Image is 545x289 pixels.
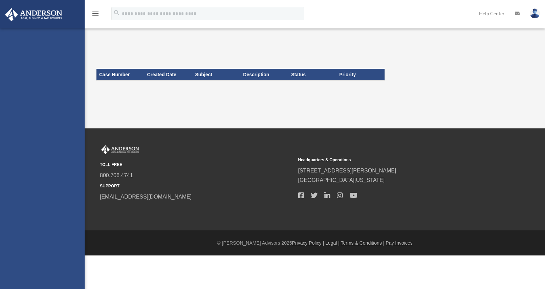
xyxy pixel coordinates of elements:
[336,69,385,80] th: Priority
[100,183,293,190] small: SUPPORT
[325,240,340,246] a: Legal |
[100,145,140,154] img: Anderson Advisors Platinum Portal
[100,194,192,200] a: [EMAIL_ADDRESS][DOMAIN_NAME]
[85,239,545,247] div: © [PERSON_NAME] Advisors 2025
[100,161,293,168] small: TOLL FREE
[386,240,412,246] a: Pay Invoices
[292,240,324,246] a: Privacy Policy |
[113,9,121,17] i: search
[192,69,240,80] th: Subject
[144,69,192,80] th: Created Date
[91,9,100,18] i: menu
[530,8,540,18] img: User Pic
[96,69,145,80] th: Case Number
[3,8,64,21] img: Anderson Advisors Platinum Portal
[341,240,385,246] a: Terms & Conditions |
[298,177,385,183] a: [GEOGRAPHIC_DATA][US_STATE]
[240,69,288,80] th: Description
[288,69,336,80] th: Status
[298,168,396,173] a: [STREET_ADDRESS][PERSON_NAME]
[91,12,100,18] a: menu
[298,157,492,164] small: Headquarters & Operations
[100,172,133,178] a: 800.706.4741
